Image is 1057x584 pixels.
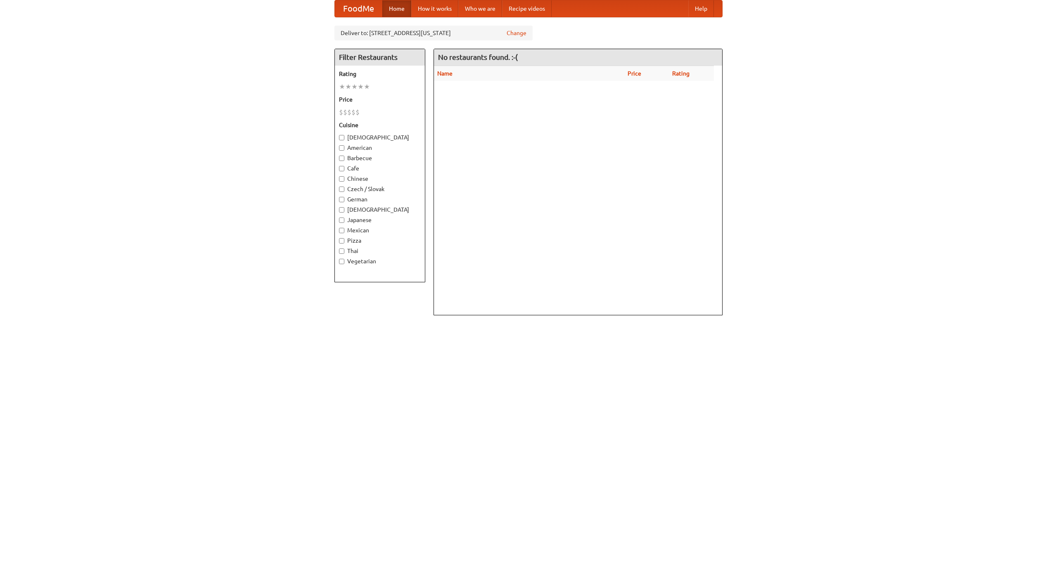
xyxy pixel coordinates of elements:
label: Japanese [339,216,421,224]
input: Vegetarian [339,259,344,264]
input: Mexican [339,228,344,233]
li: $ [343,108,347,117]
input: Pizza [339,238,344,244]
input: American [339,145,344,151]
li: $ [355,108,360,117]
label: [DEMOGRAPHIC_DATA] [339,133,421,142]
a: Price [628,70,641,77]
li: $ [351,108,355,117]
li: ★ [364,82,370,91]
li: $ [339,108,343,117]
div: Deliver to: [STREET_ADDRESS][US_STATE] [334,26,533,40]
ng-pluralize: No restaurants found. :-( [438,53,518,61]
a: Recipe videos [502,0,552,17]
input: Barbecue [339,156,344,161]
input: [DEMOGRAPHIC_DATA] [339,207,344,213]
label: Cafe [339,164,421,173]
label: Pizza [339,236,421,245]
label: Barbecue [339,154,421,162]
a: Home [382,0,411,17]
a: Who we are [458,0,502,17]
h5: Cuisine [339,121,421,129]
a: Help [688,0,714,17]
h4: Filter Restaurants [335,49,425,66]
li: ★ [351,82,358,91]
label: American [339,144,421,152]
input: Chinese [339,176,344,182]
li: $ [347,108,351,117]
label: Vegetarian [339,257,421,265]
a: Rating [672,70,690,77]
label: Czech / Slovak [339,185,421,193]
li: ★ [358,82,364,91]
a: How it works [411,0,458,17]
label: Mexican [339,226,421,234]
label: Chinese [339,175,421,183]
label: German [339,195,421,203]
input: German [339,197,344,202]
h5: Price [339,95,421,104]
input: [DEMOGRAPHIC_DATA] [339,135,344,140]
input: Cafe [339,166,344,171]
li: ★ [345,82,351,91]
input: Czech / Slovak [339,187,344,192]
li: ★ [339,82,345,91]
a: FoodMe [335,0,382,17]
input: Japanese [339,218,344,223]
a: Change [507,29,526,37]
label: [DEMOGRAPHIC_DATA] [339,206,421,214]
label: Thai [339,247,421,255]
h5: Rating [339,70,421,78]
input: Thai [339,248,344,254]
a: Name [437,70,453,77]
